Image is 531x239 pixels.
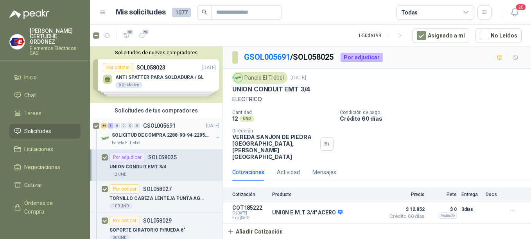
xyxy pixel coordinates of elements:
span: search [202,9,207,15]
div: 1 - 50 de 199 [358,29,406,42]
p: COT185222 [232,205,267,211]
div: 0 [114,123,120,128]
span: 20 [515,4,526,11]
img: Company Logo [10,34,25,49]
span: Órdenes de Compra [24,199,73,216]
p: SOLICITUD DE COMPRA 2288-90-94-2295-96-2301-02-04 [112,132,209,139]
p: UNION CONDUIT EMT 3/4 [109,163,166,171]
div: 0 [121,123,127,128]
div: 1 [108,123,113,128]
p: Cantidad [232,110,334,115]
p: Docs [486,192,501,197]
p: VEREDA SANJON DE PIEDRA [GEOGRAPHIC_DATA] , [PERSON_NAME][GEOGRAPHIC_DATA] [232,134,317,160]
p: SOL058029 [143,218,172,223]
span: Chat [24,91,36,100]
span: 1077 [172,8,191,17]
p: 12 [232,115,238,122]
p: Producto [272,192,381,197]
p: GSOL005691 [143,123,176,128]
button: 20 [508,5,522,20]
p: SOL058025 [148,155,177,160]
a: Por adjudicarSOL058025UNION CONDUIT EMT 3/412 UND [90,150,222,181]
span: 49 [126,29,134,35]
p: / SOL058025 [244,51,334,63]
p: Precio [386,192,425,197]
div: Actividad [277,168,300,177]
p: Flete [429,192,457,197]
p: [DATE] [206,122,219,130]
div: 48 [101,123,107,128]
img: Company Logo [101,134,110,143]
a: 48 1 0 0 0 0 GSOL005691[DATE] Company LogoSOLICITUD DE COMPRA 2288-90-94-2295-96-2301-02-04Panela... [101,121,221,146]
a: Negociaciones [9,160,81,175]
button: Solicitudes de nuevos compradores [93,50,219,55]
span: $ 12.852 [386,205,425,214]
div: Solicitudes de tus compradores [90,103,222,118]
img: Logo peakr [9,9,49,19]
a: Por cotizarSOL058027TORNILLO CABEZA LENTEJA PUNTA AGUDA 8 X100 UND [90,181,222,213]
p: Panela El Trébol [112,140,140,146]
div: Incluido [438,212,457,219]
a: Tareas [9,106,81,121]
div: 100 UND [109,203,132,209]
div: Cotizaciones [232,168,264,177]
p: Condición de pago [340,110,528,115]
div: Solicitudes de nuevos compradoresPor cotizarSOL058023[DATE] ANTI SPATTER PARA SOLDADURA / GL6 Uni... [90,46,222,103]
span: Licitaciones [24,145,53,153]
a: Chat [9,88,81,103]
p: UNION E.M.T. 3/4" ACERO [272,209,343,216]
span: C: [DATE] [232,211,267,216]
div: UND [240,116,254,122]
span: 49 [142,29,149,35]
button: Asignado a mi [413,28,469,43]
p: 3 días [461,205,481,214]
p: Cotización [232,192,267,197]
div: 12 UND [109,171,130,178]
p: $ 0 [429,205,457,214]
p: Entrega [461,192,481,197]
p: SOPORTE GIRATORIO P/RUEDA 6" [109,227,185,234]
a: GSOL005691 [244,52,290,62]
span: Negociaciones [24,163,60,171]
img: Company Logo [234,73,242,82]
span: Exp: [DATE] [232,216,267,220]
p: UNION CONDUIT EMT 3/4 [232,85,310,93]
span: Crédito 60 días [386,214,425,219]
a: Cotizar [9,178,81,193]
p: [PERSON_NAME] CERTUCHE ORDOÑEZ [30,28,81,45]
span: Tareas [24,109,41,118]
button: 49 [120,29,133,42]
span: Solicitudes [24,127,51,136]
button: 49 [136,29,148,42]
p: Crédito 60 días [340,115,528,122]
p: TORNILLO CABEZA LENTEJA PUNTA AGUDA 8 X [109,195,207,202]
div: Por adjudicar [341,53,383,62]
span: Cotizar [24,181,42,189]
span: Inicio [24,73,37,82]
a: Órdenes de Compra [9,196,81,219]
a: Inicio [9,70,81,85]
div: 0 [127,123,133,128]
p: SOL058027 [143,186,172,192]
div: Panela El Trébol [232,72,287,84]
p: [DATE] [291,74,306,82]
p: Elementos Eléctricos SAS [30,46,81,55]
a: Solicitudes [9,124,81,139]
p: Dirección [232,128,317,134]
button: No Leídos [475,28,522,43]
a: Licitaciones [9,142,81,157]
div: Mensajes [312,168,336,177]
div: 0 [134,123,140,128]
p: ELECTRICO [232,95,522,103]
div: Por adjudicar [109,153,145,162]
div: Todas [401,8,418,17]
h1: Mis solicitudes [116,7,166,18]
div: Por cotizar [109,184,140,194]
div: Por cotizar [109,216,140,225]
